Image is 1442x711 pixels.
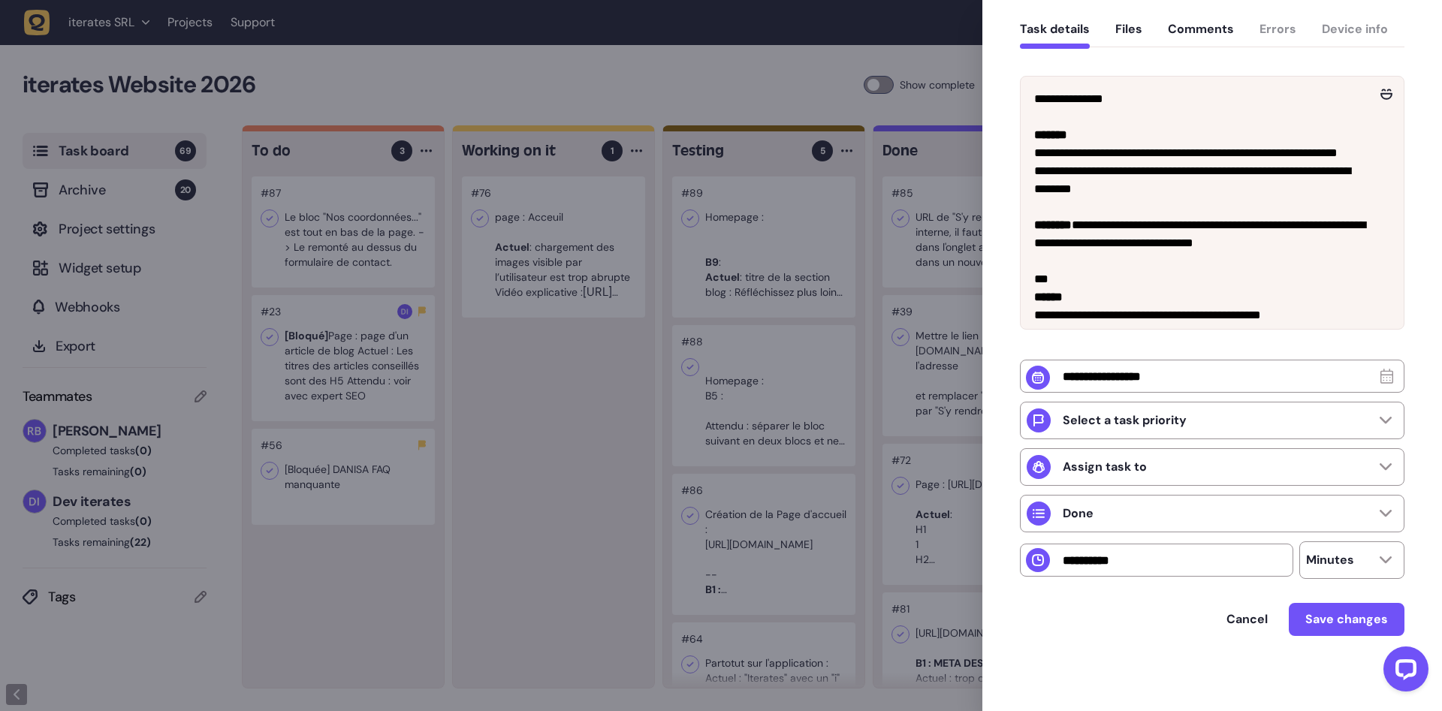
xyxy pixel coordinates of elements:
[1020,22,1090,49] button: Task details
[1371,640,1434,703] iframe: LiveChat chat widget
[1306,553,1354,568] p: Minutes
[1063,506,1094,521] p: Done
[1211,604,1283,634] button: Cancel
[1063,459,1147,475] p: Assign task to
[1305,613,1388,625] span: Save changes
[1115,22,1142,49] button: Files
[1226,613,1268,625] span: Cancel
[1063,413,1187,428] p: Select a task priority
[1168,22,1234,49] button: Comments
[1289,603,1404,636] button: Save changes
